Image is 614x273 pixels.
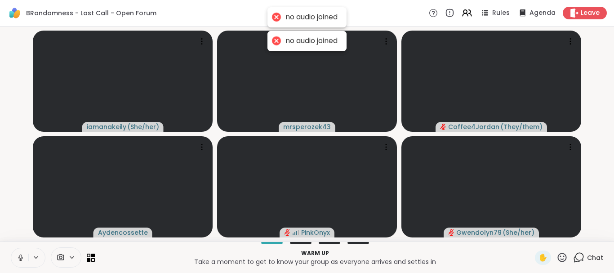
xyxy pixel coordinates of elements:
[284,229,290,236] span: audio-muted
[529,9,556,18] span: Agenda
[587,253,603,262] span: Chat
[100,249,529,257] p: Warm up
[7,5,22,21] img: ShareWell Logomark
[127,122,159,131] span: ( She/her )
[448,229,454,236] span: audio-muted
[492,9,510,18] span: Rules
[538,252,547,263] span: ✋
[285,13,338,22] div: no audio joined
[440,124,446,130] span: audio-muted
[301,228,330,237] span: PinkOnyx
[456,228,502,237] span: Gwendolyn79
[581,9,600,18] span: Leave
[503,228,534,237] span: ( She/her )
[500,122,543,131] span: ( They/them )
[87,122,126,131] span: iamanakeily
[26,9,156,18] span: BRandomness - Last Call - Open Forum
[285,36,338,46] div: no audio joined
[100,257,529,266] p: Take a moment to get to know your group as everyone arrives and settles in
[448,122,499,131] span: Coffee4Jordan
[98,228,148,237] span: Aydencossette
[283,122,331,131] span: mrsperozek43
